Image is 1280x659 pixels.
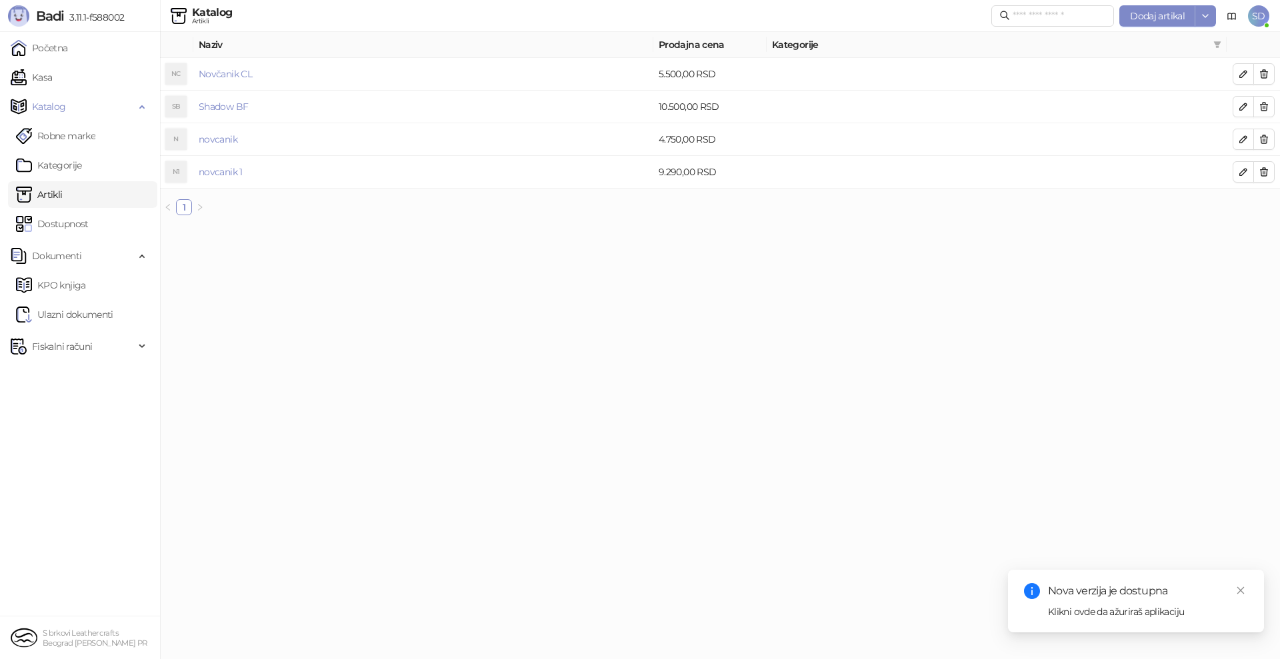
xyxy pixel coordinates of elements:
[11,35,68,61] a: Početna
[36,8,64,24] span: Badi
[192,199,208,215] button: right
[11,624,37,651] img: 64x64-companyLogo-a112a103-5c05-4bb6-bef4-cc84a03c1f05.png
[1221,5,1243,27] a: Dokumentacija
[1048,604,1248,619] div: Klikni ovde da ažuriraš aplikaciju
[8,5,29,27] img: Logo
[1048,583,1248,599] div: Nova verzija je dostupna
[653,91,767,123] td: 10.500,00 RSD
[165,161,187,183] div: N1
[193,58,653,91] td: Novčanik CL
[193,156,653,189] td: novcanik 1
[192,199,208,215] li: Sledeća strana
[196,203,204,211] span: right
[177,200,191,215] a: 1
[1130,10,1185,22] span: Dodaj artikal
[1213,41,1221,49] span: filter
[199,166,243,178] a: novcanik 1
[165,129,187,150] div: N
[193,123,653,156] td: novcanik
[16,123,95,149] a: Robne marke
[199,101,248,113] a: Shadow BF
[653,58,767,91] td: 5.500,00 RSD
[653,32,767,58] th: Prodajna cena
[192,18,233,25] div: Artikli
[165,96,187,117] div: SB
[653,156,767,189] td: 9.290,00 RSD
[32,333,92,360] span: Fiskalni računi
[193,32,653,58] th: Naziv
[199,68,252,80] a: Novčanik CL
[160,199,176,215] li: Prethodna strana
[64,11,124,23] span: 3.11.1-f588002
[653,123,767,156] td: 4.750,00 RSD
[176,199,192,215] li: 1
[1024,583,1040,599] span: info-circle
[165,63,187,85] div: NC
[160,199,176,215] button: left
[1233,583,1248,598] a: Close
[32,93,66,120] span: Katalog
[16,152,82,179] a: Kategorije
[199,133,237,145] a: novcanik
[1211,35,1224,55] span: filter
[164,203,172,211] span: left
[1248,5,1269,27] span: SD
[32,243,81,269] span: Dokumenti
[171,8,187,24] img: Artikli
[16,301,113,328] a: Ulazni dokumentiUlazni dokumenti
[772,37,1208,52] span: Kategorije
[16,211,89,237] a: Dostupnost
[11,64,52,91] a: Kasa
[16,272,86,299] a: KPO knjigaKPO knjiga
[193,91,653,123] td: Shadow BF
[1119,5,1195,27] button: Dodaj artikal
[43,628,147,648] small: S brkovi Leathercrafts Beograd [PERSON_NAME] PR
[192,7,233,18] div: Katalog
[1236,586,1245,595] span: close
[16,181,63,208] a: ArtikliArtikli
